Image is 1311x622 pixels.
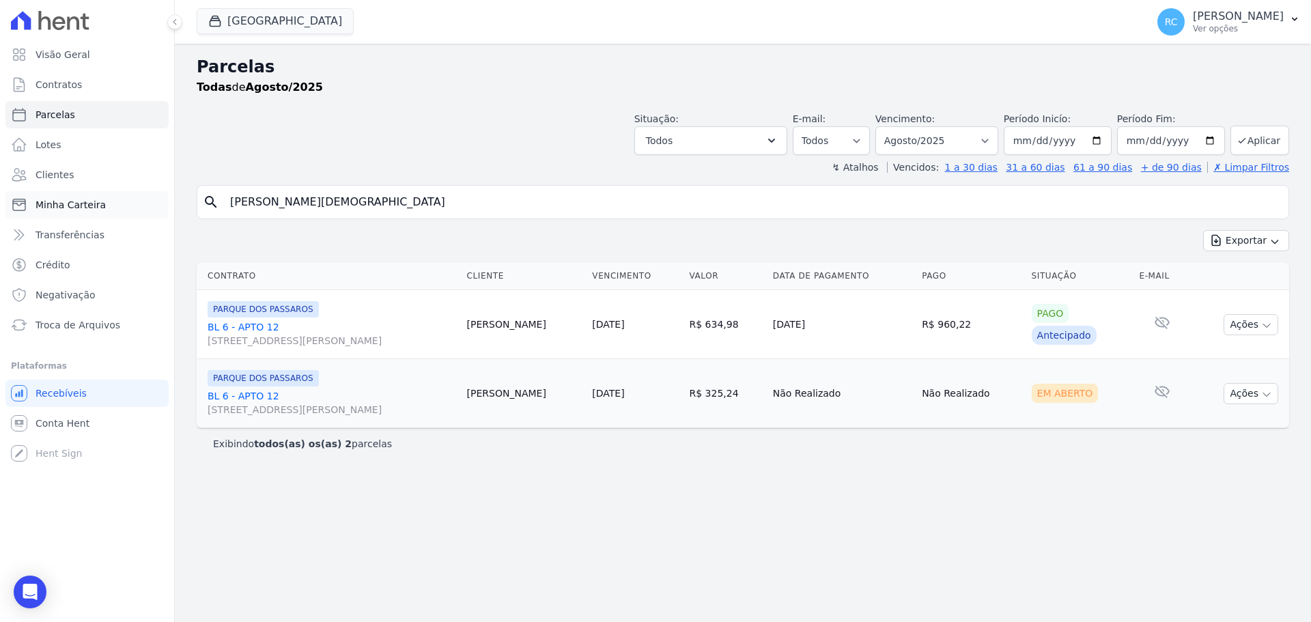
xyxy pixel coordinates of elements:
th: Data de Pagamento [767,262,916,290]
strong: Agosto/2025 [246,81,323,94]
a: Parcelas [5,101,169,128]
th: Situação [1026,262,1134,290]
p: Exibindo parcelas [213,437,392,451]
td: [PERSON_NAME] [462,290,587,359]
button: RC [PERSON_NAME] Ver opções [1146,3,1311,41]
span: Minha Carteira [36,198,106,212]
span: Crédito [36,258,70,272]
a: Conta Hent [5,410,169,437]
label: Situação: [634,113,679,124]
a: 1 a 30 dias [945,162,998,173]
p: de [197,79,323,96]
td: Não Realizado [916,359,1026,428]
td: R$ 634,98 [683,290,767,359]
a: Negativação [5,281,169,309]
span: [STREET_ADDRESS][PERSON_NAME] [208,334,456,348]
div: Antecipado [1032,326,1097,345]
a: 31 a 60 dias [1006,162,1065,173]
span: Negativação [36,288,96,302]
a: Contratos [5,71,169,98]
a: Lotes [5,131,169,158]
span: Troca de Arquivos [36,318,120,332]
span: RC [1165,17,1178,27]
td: [DATE] [767,290,916,359]
span: Parcelas [36,108,75,122]
button: Ações [1224,314,1278,335]
a: Visão Geral [5,41,169,68]
p: Ver opções [1193,23,1284,34]
span: Contratos [36,78,82,91]
td: [PERSON_NAME] [462,359,587,428]
th: Pago [916,262,1026,290]
th: Cliente [462,262,587,290]
a: [DATE] [592,388,624,399]
strong: Todas [197,81,232,94]
button: Todos [634,126,787,155]
a: Crédito [5,251,169,279]
div: Plataformas [11,358,163,374]
p: [PERSON_NAME] [1193,10,1284,23]
button: Exportar [1203,230,1289,251]
a: BL 6 - APTO 12[STREET_ADDRESS][PERSON_NAME] [208,320,456,348]
td: R$ 325,24 [683,359,767,428]
h2: Parcelas [197,55,1289,79]
span: PARQUE DOS PASSAROS [208,370,319,386]
a: [DATE] [592,319,624,330]
label: Vencidos: [887,162,939,173]
a: BL 6 - APTO 12[STREET_ADDRESS][PERSON_NAME] [208,389,456,416]
input: Buscar por nome do lote ou do cliente [222,188,1283,216]
th: Contrato [197,262,462,290]
span: Visão Geral [36,48,90,61]
label: E-mail: [793,113,826,124]
span: Conta Hent [36,416,89,430]
a: + de 90 dias [1141,162,1202,173]
label: Vencimento: [875,113,935,124]
button: [GEOGRAPHIC_DATA] [197,8,354,34]
span: Todos [646,132,673,149]
div: Em Aberto [1032,384,1099,403]
button: Aplicar [1230,126,1289,155]
a: Clientes [5,161,169,188]
span: [STREET_ADDRESS][PERSON_NAME] [208,403,456,416]
th: Vencimento [587,262,683,290]
td: R$ 960,22 [916,290,1026,359]
a: Transferências [5,221,169,249]
div: Pago [1032,304,1069,323]
a: Recebíveis [5,380,169,407]
span: Clientes [36,168,74,182]
a: 61 a 90 dias [1073,162,1132,173]
button: Ações [1224,383,1278,404]
th: Valor [683,262,767,290]
b: todos(as) os(as) 2 [254,438,352,449]
label: Período Fim: [1117,112,1225,126]
i: search [203,194,219,210]
span: PARQUE DOS PASSAROS [208,301,319,317]
span: Lotes [36,138,61,152]
a: Minha Carteira [5,191,169,218]
span: Transferências [36,228,104,242]
a: ✗ Limpar Filtros [1207,162,1289,173]
label: ↯ Atalhos [832,162,878,173]
td: Não Realizado [767,359,916,428]
label: Período Inicío: [1004,113,1071,124]
th: E-mail [1133,262,1191,290]
div: Open Intercom Messenger [14,576,46,608]
span: Recebíveis [36,386,87,400]
a: Troca de Arquivos [5,311,169,339]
